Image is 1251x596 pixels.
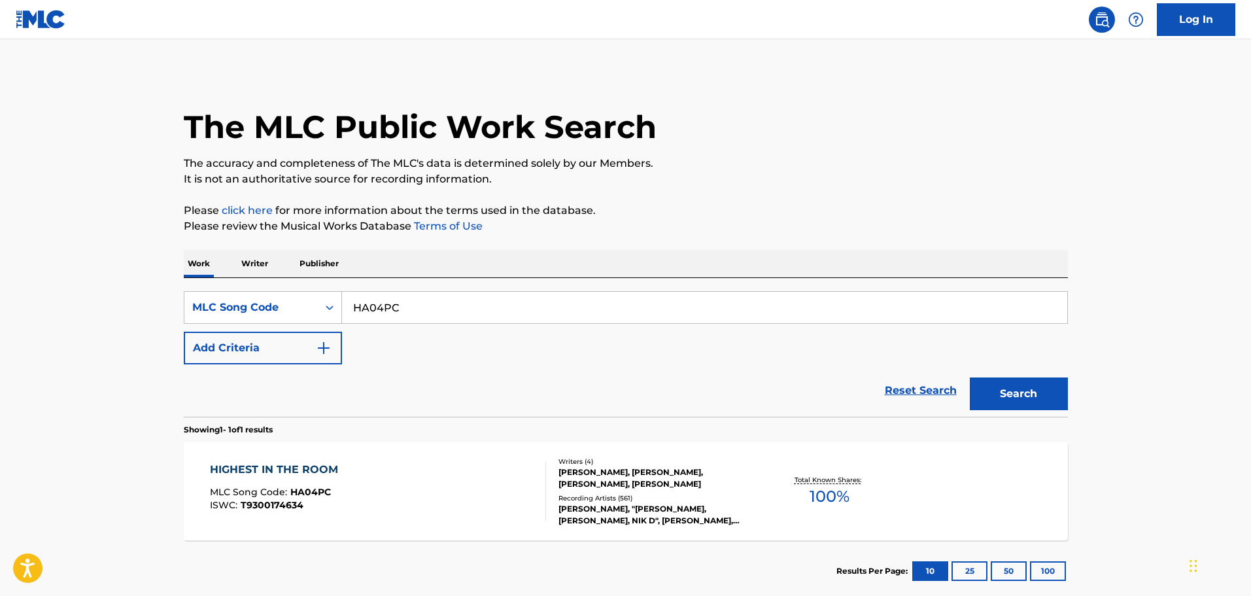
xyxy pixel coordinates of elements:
span: 100 % [810,485,849,508]
p: Please for more information about the terms used in the database. [184,203,1068,219]
p: Work [184,250,214,277]
a: Reset Search [878,376,963,405]
span: ISWC : [210,499,241,511]
img: search [1094,12,1110,27]
div: [PERSON_NAME], "[PERSON_NAME], [PERSON_NAME], NIK D", [PERSON_NAME], [PERSON_NAME], [PERSON_NAME] [558,503,756,527]
img: MLC Logo [16,10,66,29]
span: MLC Song Code : [210,486,290,498]
span: T9300174634 [241,499,303,511]
button: 10 [912,561,948,581]
div: [PERSON_NAME], [PERSON_NAME], [PERSON_NAME], [PERSON_NAME] [558,466,756,490]
a: Terms of Use [411,220,483,232]
p: Please review the Musical Works Database [184,219,1068,234]
p: It is not an authoritative source for recording information. [184,171,1068,187]
div: Help [1123,7,1149,33]
button: 25 [951,561,987,581]
iframe: Chat Widget [1186,533,1251,596]
p: The accuracy and completeness of The MLC's data is determined solely by our Members. [184,156,1068,171]
div: Recording Artists ( 561 ) [558,493,756,503]
form: Search Form [184,291,1068,417]
div: Writers ( 4 ) [558,457,756,466]
img: help [1128,12,1144,27]
div: HIGHEST IN THE ROOM [210,462,345,478]
p: Results Per Page: [836,565,911,577]
p: Writer [237,250,272,277]
div: MLC Song Code [192,300,310,315]
img: 9d2ae6d4665cec9f34b9.svg [316,340,332,356]
h1: The MLC Public Work Search [184,107,657,147]
a: HIGHEST IN THE ROOMMLC Song Code:HA04PCISWC:T9300174634Writers (4)[PERSON_NAME], [PERSON_NAME], [... [184,442,1068,540]
button: Add Criteria [184,332,342,364]
p: Total Known Shares: [795,475,865,485]
button: Search [970,377,1068,410]
p: Publisher [296,250,343,277]
a: Log In [1157,3,1235,36]
p: Showing 1 - 1 of 1 results [184,424,273,436]
span: HA04PC [290,486,331,498]
a: Public Search [1089,7,1115,33]
button: 100 [1030,561,1066,581]
div: Drag [1190,546,1197,586]
button: 50 [991,561,1027,581]
a: click here [222,204,273,217]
